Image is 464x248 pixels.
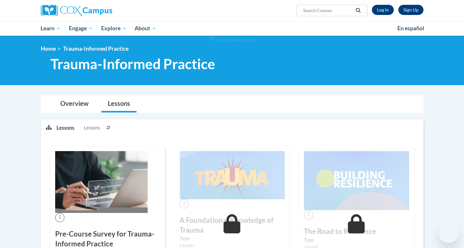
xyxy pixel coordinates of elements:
[41,45,56,52] a: Home
[135,25,156,32] span: About
[97,21,131,36] a: Explore
[41,25,61,32] span: Learn
[84,124,100,131] span: Lessons
[304,237,409,244] label: Type
[37,21,65,36] a: Learn
[372,5,394,15] a: Log In
[63,45,129,52] span: Trauma-Informed Practice
[101,96,136,113] a: Lessons
[180,215,285,235] h3: A Foundational Knowledge of Trauma
[210,36,255,43] img: Section background
[31,21,433,36] div: Main menu
[130,21,160,36] a: About
[41,5,112,16] img: Cox Campus
[353,7,363,14] button: Search
[55,151,148,213] img: Course Image
[56,124,74,131] p: Lessons
[54,96,95,113] a: Overview
[65,21,97,36] a: Engage
[180,235,285,242] label: Type
[397,25,424,32] span: En español
[50,55,215,72] span: Trauma-Informed Practice
[69,25,93,32] span: Engage
[304,151,409,210] img: Course Image
[302,7,353,14] input: Search Courses
[41,5,162,16] a: Cox Campus
[304,210,313,219] span: 3
[180,151,285,199] img: Course Image
[304,227,409,237] h3: The Road to Resilience
[180,199,189,208] span: 2
[55,213,64,222] span: 1
[398,5,423,15] a: Register
[438,222,459,243] iframe: Button to launch messaging window
[393,22,428,35] a: En español
[101,25,127,32] span: Explore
